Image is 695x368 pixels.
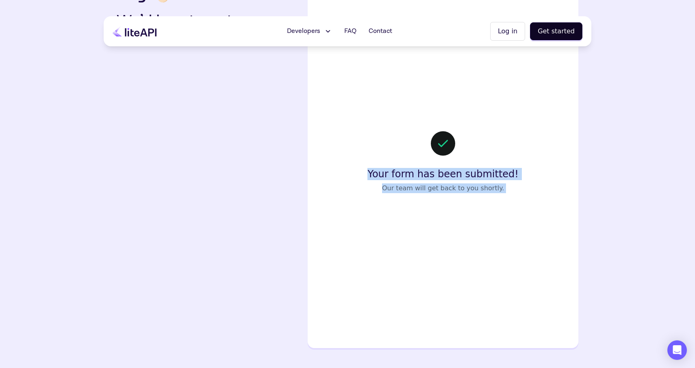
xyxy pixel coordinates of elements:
a: Contact [364,23,397,39]
p: Our team will get back to you shortly. [382,183,504,193]
button: Get started [530,22,582,40]
p: We’d love to get to know you [117,13,246,46]
span: FAQ [344,26,356,36]
span: Developers [287,26,320,36]
button: Developers [282,23,337,39]
a: FAQ [339,23,361,39]
button: Log in [490,22,525,41]
span: Contact [369,26,392,36]
div: Open Intercom Messenger [667,340,687,360]
h4: Your form has been submitted! [367,168,519,180]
